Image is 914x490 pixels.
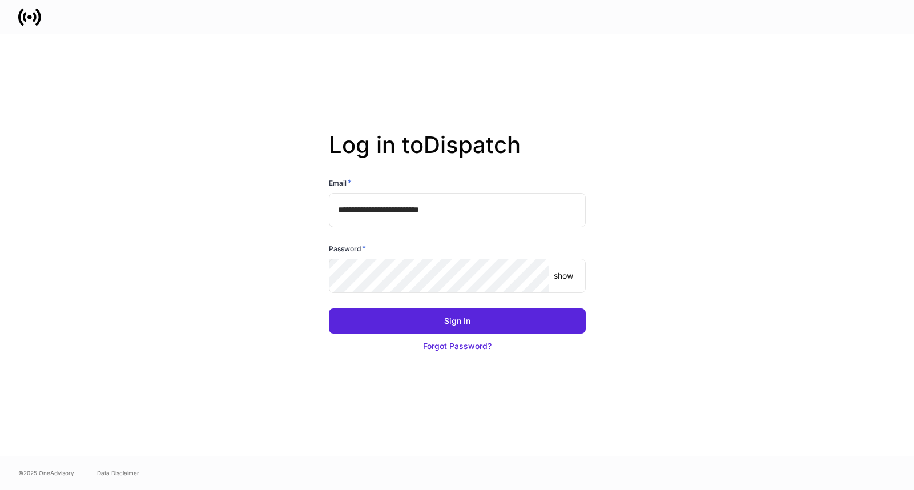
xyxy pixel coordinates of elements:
h6: Password [329,243,366,254]
span: © 2025 OneAdvisory [18,468,74,477]
div: Sign In [444,315,470,327]
a: Data Disclaimer [97,468,139,477]
button: Forgot Password? [329,334,586,359]
p: show [554,270,573,282]
h6: Email [329,177,352,188]
h2: Log in to Dispatch [329,131,586,177]
div: Forgot Password? [423,340,492,352]
button: Sign In [329,308,586,334]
